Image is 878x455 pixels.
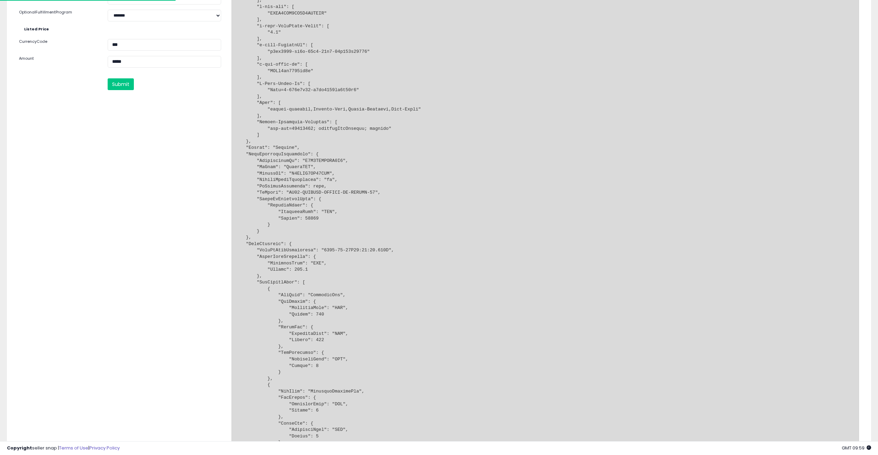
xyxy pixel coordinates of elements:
label: OptionalFulfillmentProgram [14,10,102,15]
span: 2025-08-13 09:59 GMT [842,445,871,451]
a: Privacy Policy [89,445,120,451]
label: Amount [14,56,102,61]
button: Submit [108,78,134,90]
a: Terms of Use [59,445,88,451]
div: seller snap | | [7,445,120,452]
label: Listed Price [19,27,103,32]
strong: Copyright [7,445,32,451]
label: CurrencyCode [14,39,102,45]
